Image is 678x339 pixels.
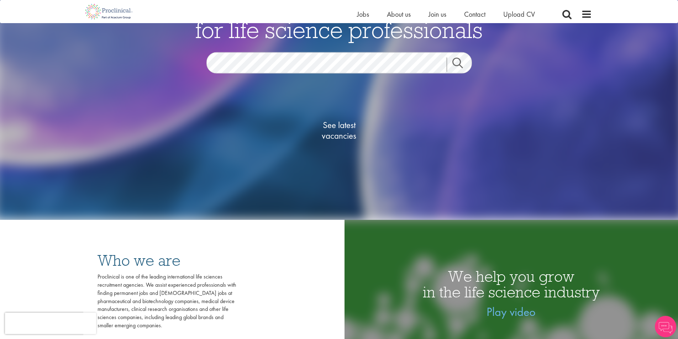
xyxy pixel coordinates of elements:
a: Play video [487,304,536,319]
iframe: reCAPTCHA [5,313,96,334]
a: Upload CV [503,10,535,19]
a: About us [387,10,411,19]
a: Contact [464,10,485,19]
a: See latestvacancies [304,91,375,170]
a: Job search submit button [447,58,477,72]
a: Jobs [357,10,369,19]
h3: Who we are [98,253,236,268]
a: Join us [429,10,446,19]
img: Chatbot [655,316,676,337]
span: See latest vacancies [304,120,375,141]
div: Proclinical is one of the leading international life sciences recruitment agencies. We assist exp... [98,273,236,330]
